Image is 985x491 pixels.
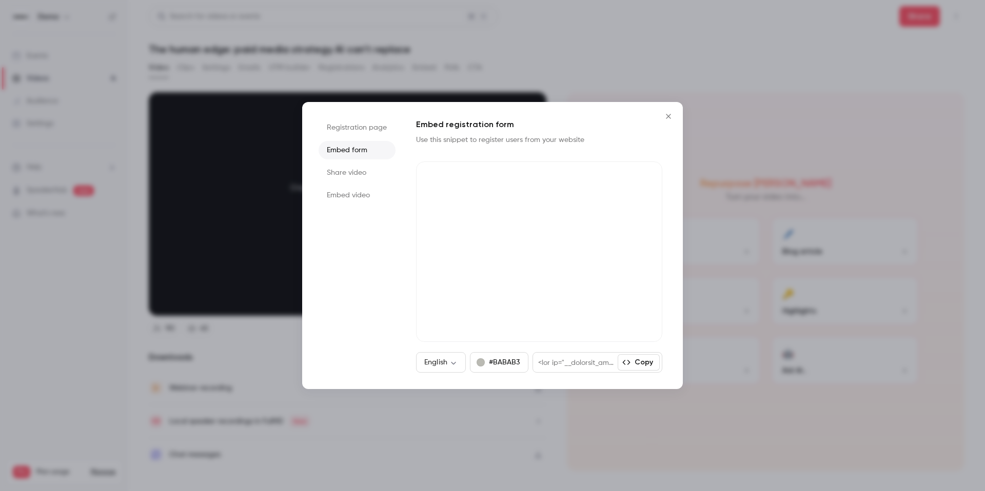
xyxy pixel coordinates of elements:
div: <lor ip="__dolorsit_ametconsecte_6a476e8s-doe4-54te-41i0-07ut0l20e56d" magna="aliqu: 001%; enimad... [533,353,618,372]
li: Embed form [319,141,396,159]
li: Share video [319,163,396,182]
iframe: Contrast registration form [416,161,662,342]
button: #BABAB3 [470,352,528,373]
h1: Embed registration form [416,118,662,131]
li: Embed video [319,186,396,204]
button: Copy [618,354,660,371]
p: Use this snippet to register users from your website [416,135,601,145]
li: Registration page [319,118,396,137]
button: Close [658,106,679,127]
div: English [416,357,466,367]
